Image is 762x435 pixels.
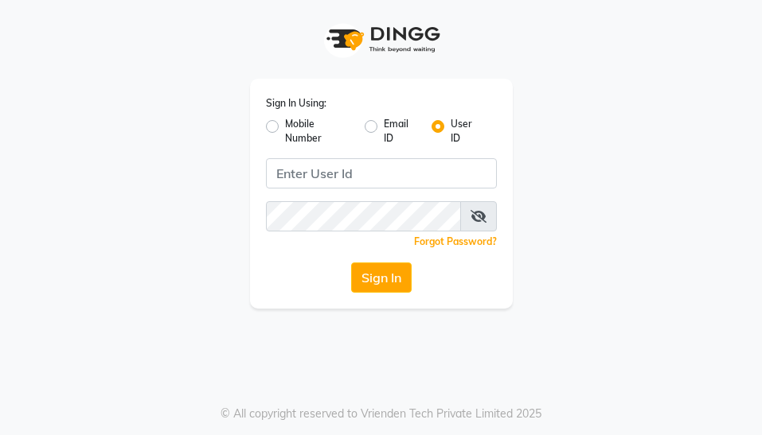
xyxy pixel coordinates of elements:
button: Sign In [351,262,412,293]
a: Forgot Password? [414,235,497,247]
input: Username [266,158,497,188]
label: Mobile Number [285,117,352,146]
img: logo1.svg [318,16,445,63]
label: User ID [451,117,483,146]
input: Username [266,201,461,231]
label: Sign In Using: [266,96,326,111]
label: Email ID [384,117,420,146]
